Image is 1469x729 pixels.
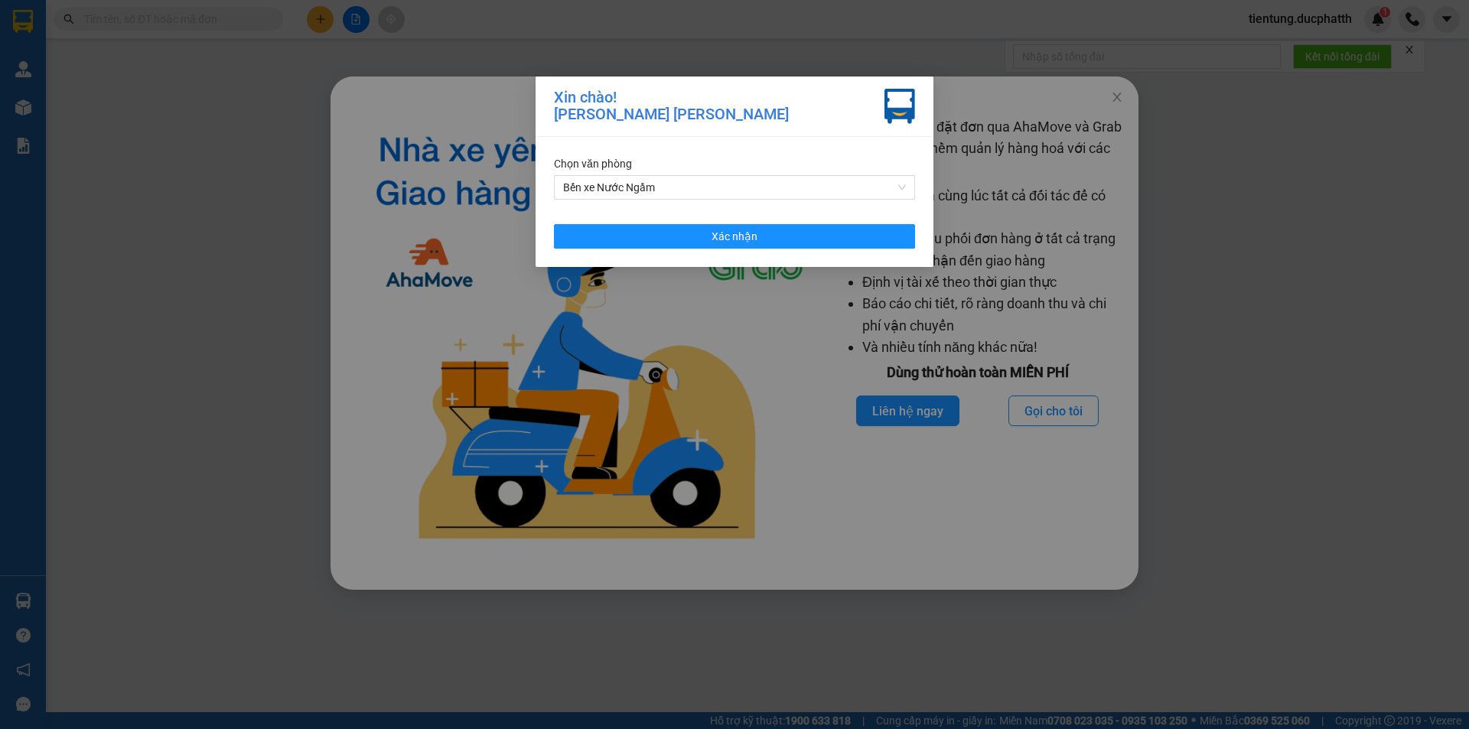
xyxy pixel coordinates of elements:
div: Xin chào! [PERSON_NAME] [PERSON_NAME] [554,89,789,124]
div: Chọn văn phòng [554,155,915,172]
span: Xác nhận [712,228,757,245]
img: vxr-icon [884,89,915,124]
button: Xác nhận [554,224,915,249]
span: Bến xe Nước Ngầm [563,176,906,199]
